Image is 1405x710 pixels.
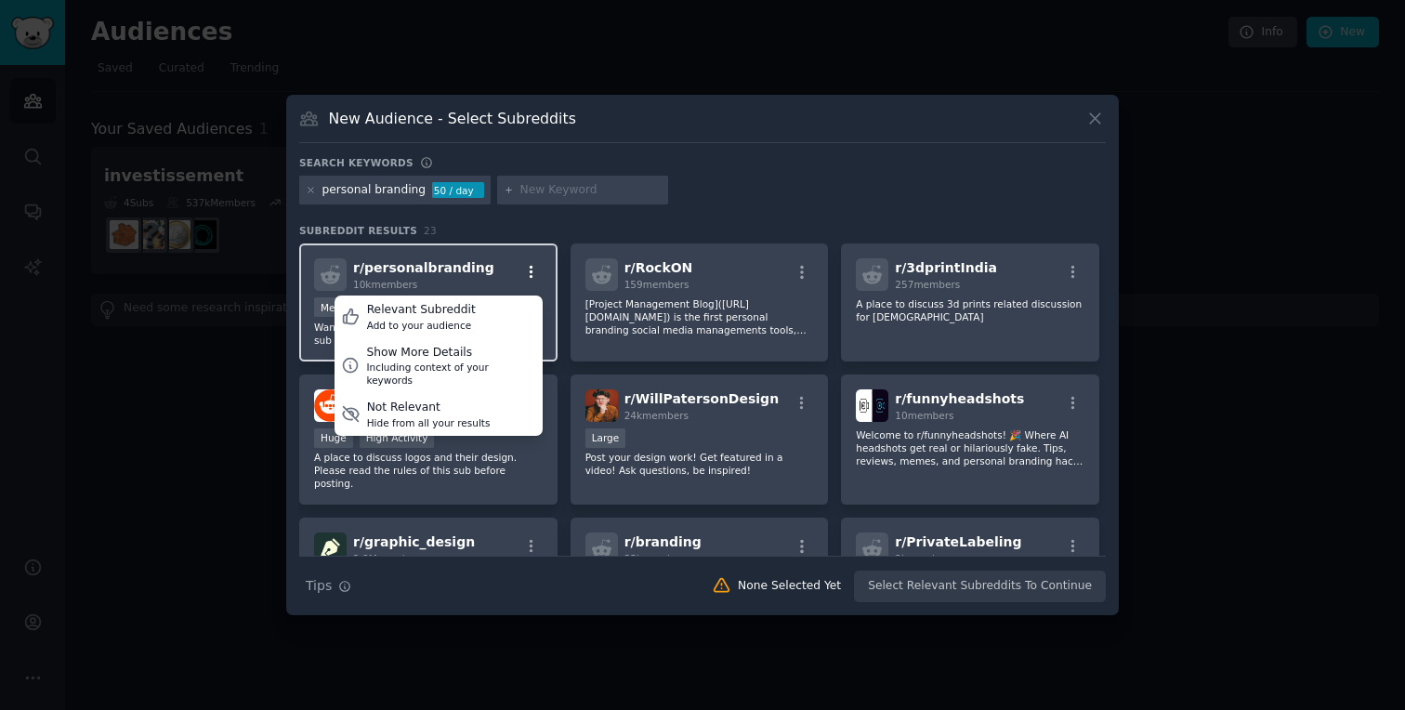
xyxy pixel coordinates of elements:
img: funnyheadshots [856,389,888,422]
span: 10k members [353,279,417,290]
span: Tips [306,576,332,596]
p: [Project Management Blog]([URL][DOMAIN_NAME]) is the first personal branding social media managem... [585,297,814,336]
span: r/ personalbranding [353,260,494,275]
div: Show More Details [366,345,535,362]
span: r/ RockON [624,260,693,275]
h3: New Audience - Select Subreddits [329,109,576,128]
p: Post your design work! Get featured in a video! Ask questions, be inspired! [585,451,814,477]
div: Add to your audience [367,319,476,332]
span: 23 [424,225,437,236]
div: Hide from all your results [367,416,491,429]
div: Relevant Subreddit [367,302,476,319]
img: graphic_design [314,532,347,565]
span: 35k members [624,553,689,564]
span: r/ branding [624,534,702,549]
img: WillPatersonDesign [585,389,618,422]
div: Not Relevant [367,400,491,416]
p: Welcome to r/funnyheadshots! 🎉 Where AI headshots get real or hilariously fake. Tips, reviews, me... [856,428,1084,467]
div: Medium Size [314,297,389,317]
span: r/ graphic_design [353,534,475,549]
input: New Keyword [520,182,662,199]
span: 24k members [624,410,689,421]
span: r/ funnyheadshots [895,391,1024,406]
div: Including context of your keywords [366,361,535,387]
span: Subreddit Results [299,224,417,237]
button: Tips [299,570,358,602]
div: None Selected Yet [738,578,841,595]
span: 257 members [895,279,960,290]
div: High Activity [360,428,435,448]
span: 3k members [895,553,953,564]
span: 10 members [895,410,953,421]
div: Huge [314,428,353,448]
span: r/ WillPatersonDesign [624,391,779,406]
h3: Search keywords [299,156,414,169]
span: r/ 3dprintIndia [895,260,997,275]
div: Large [585,428,626,448]
div: 50 / day [432,182,484,199]
p: A place to discuss 3d prints related discussion for [DEMOGRAPHIC_DATA] [856,297,1084,323]
p: A place to discuss logos and their design. Please read the rules of this sub before posting. [314,451,543,490]
span: r/ PrivateLabeling [895,534,1021,549]
div: personal branding [322,182,427,199]
img: logodesign [314,389,347,422]
span: 2.8M members [353,553,424,564]
p: Want to grow your personal brand? This is the sub for you! [314,321,543,347]
span: 159 members [624,279,689,290]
